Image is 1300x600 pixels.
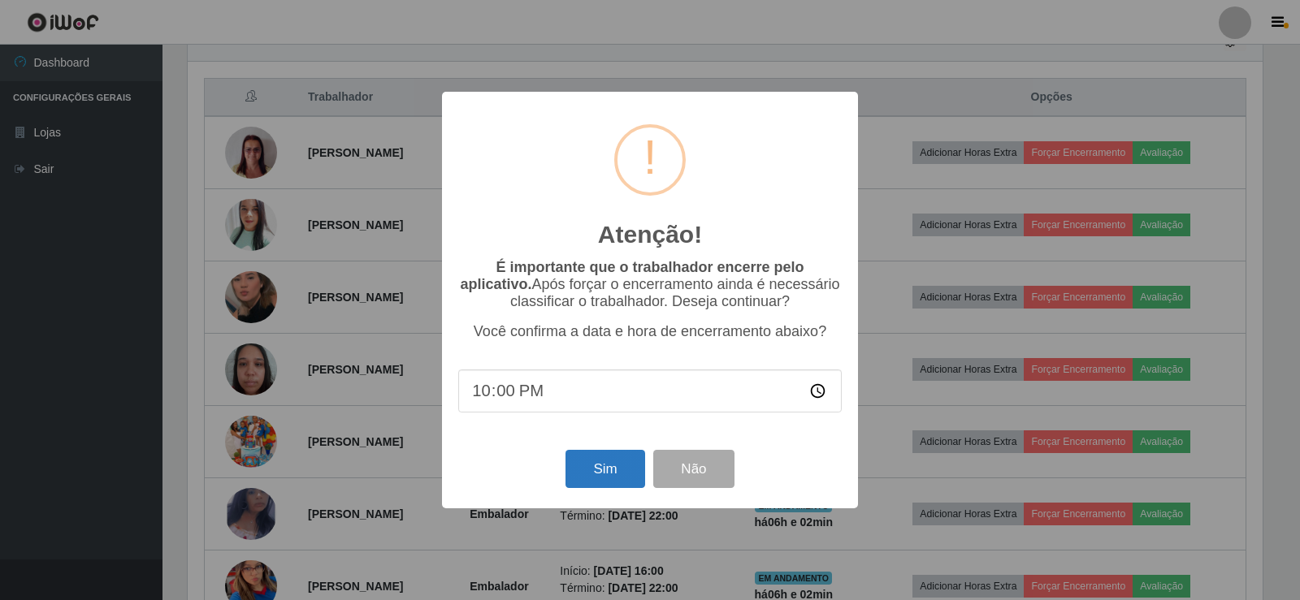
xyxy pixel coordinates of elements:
button: Não [653,450,734,488]
b: É importante que o trabalhador encerre pelo aplicativo. [460,259,804,292]
p: Você confirma a data e hora de encerramento abaixo? [458,323,842,340]
button: Sim [565,450,644,488]
h2: Atenção! [598,220,702,249]
p: Após forçar o encerramento ainda é necessário classificar o trabalhador. Deseja continuar? [458,259,842,310]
